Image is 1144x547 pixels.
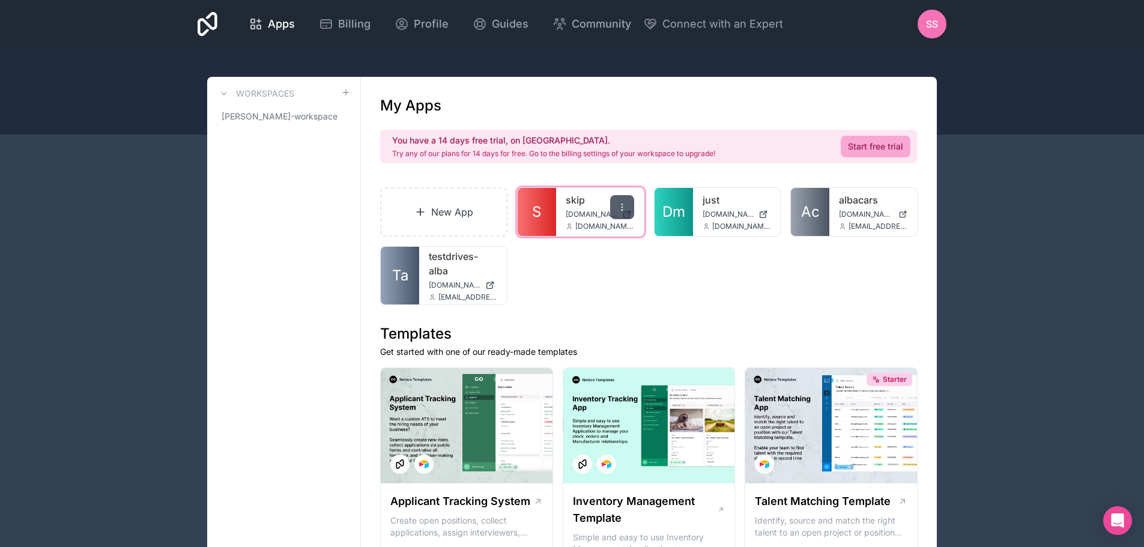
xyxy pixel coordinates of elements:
[414,16,449,32] span: Profile
[390,515,543,539] p: Create open positions, collect applications, assign interviewers, centralise candidate feedback a...
[381,247,419,304] a: Ta
[643,16,783,32] button: Connect with an Expert
[217,106,351,127] a: [PERSON_NAME]-workspace
[839,193,907,207] a: albacars
[222,110,337,122] span: [PERSON_NAME]-workspace
[926,17,938,31] span: SS
[518,188,556,236] a: S
[662,202,685,222] span: Dm
[849,222,907,231] span: [EMAIL_ADDRESS][DOMAIN_NAME]
[392,149,715,159] p: Try any of our plans for 14 days for free. Go to the billing settings of your workspace to upgrade!
[492,16,528,32] span: Guides
[755,493,891,510] h1: Talent Matching Template
[703,193,771,207] a: just
[662,16,783,32] span: Connect with an Expert
[429,249,497,278] a: testdrives-alba
[239,11,304,37] a: Apps
[703,210,754,219] span: [DOMAIN_NAME]
[217,86,294,101] a: Workspaces
[268,16,295,32] span: Apps
[712,222,771,231] span: [DOMAIN_NAME][EMAIL_ADDRESS][DOMAIN_NAME]
[566,193,634,207] a: skip
[566,210,634,219] a: [DOMAIN_NAME]
[338,16,371,32] span: Billing
[1103,506,1132,535] div: Open Intercom Messenger
[380,324,918,343] h1: Templates
[385,11,458,37] a: Profile
[841,136,910,157] a: Start free trial
[380,187,507,237] a: New App
[755,515,907,539] p: Identify, source and match the right talent to an open project or position with our Talent Matchi...
[883,375,907,384] span: Starter
[572,16,631,32] span: Community
[392,134,715,147] h2: You have a 14 days free trial, on [GEOGRAPHIC_DATA].
[438,292,497,302] span: [EMAIL_ADDRESS][DOMAIN_NAME]
[839,210,894,219] span: [DOMAIN_NAME]
[602,459,611,469] img: Airtable Logo
[380,346,918,358] p: Get started with one of our ready-made templates
[791,188,829,236] a: Ac
[703,210,771,219] a: [DOMAIN_NAME]
[429,280,480,290] span: [DOMAIN_NAME]
[801,202,820,222] span: Ac
[575,222,634,231] span: [DOMAIN_NAME][EMAIL_ADDRESS][DOMAIN_NAME]
[463,11,538,37] a: Guides
[839,210,907,219] a: [DOMAIN_NAME]
[573,493,717,527] h1: Inventory Management Template
[760,459,769,469] img: Airtable Logo
[419,459,429,469] img: Airtable Logo
[392,266,408,285] span: Ta
[655,188,693,236] a: Dm
[566,210,617,219] span: [DOMAIN_NAME]
[309,11,380,37] a: Billing
[429,280,497,290] a: [DOMAIN_NAME]
[236,88,294,100] h3: Workspaces
[380,96,441,115] h1: My Apps
[390,493,530,510] h1: Applicant Tracking System
[543,11,641,37] a: Community
[532,202,541,222] span: S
